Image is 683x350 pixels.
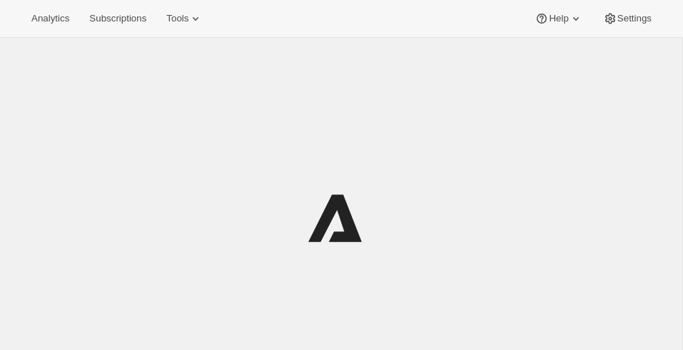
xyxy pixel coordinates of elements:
button: Subscriptions [81,9,155,29]
span: Subscriptions [89,13,146,24]
button: Settings [595,9,660,29]
button: Analytics [23,9,78,29]
span: Tools [166,13,188,24]
button: Help [526,9,591,29]
span: Analytics [31,13,69,24]
span: Help [549,13,568,24]
span: Settings [617,13,652,24]
button: Tools [158,9,211,29]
